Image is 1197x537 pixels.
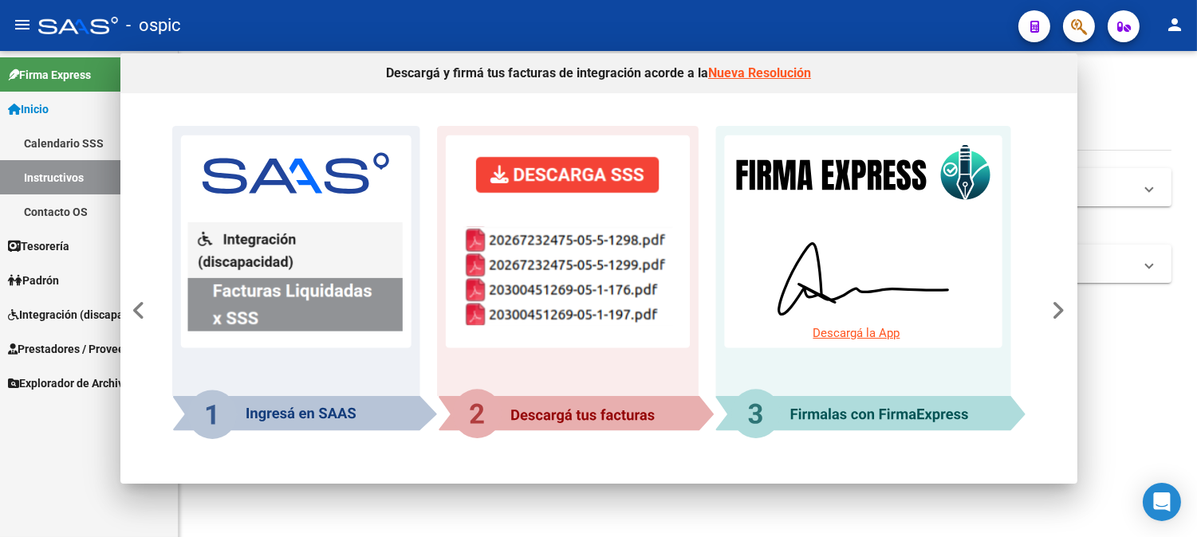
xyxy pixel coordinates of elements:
span: Explorador de Archivos [8,374,136,392]
span: Prestadores / Proveedores [8,340,153,358]
span: Firma Express [8,66,91,84]
mat-icon: person [1165,15,1184,34]
span: - ospic [126,8,181,43]
h4: Descargá y firmá tus facturas de integración acorde a la [120,53,1077,93]
span: Integración (discapacidad) [8,306,156,323]
a: Nueva Resolución [708,65,811,80]
span: Padrón [8,272,59,289]
span: Tesorería [8,237,69,255]
a: Descargá la App [813,326,900,340]
span: Inicio [8,100,49,118]
img: Logo Firma Express [172,126,1026,440]
mat-icon: menu [13,15,32,34]
div: Open Intercom Messenger [1143,483,1181,521]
